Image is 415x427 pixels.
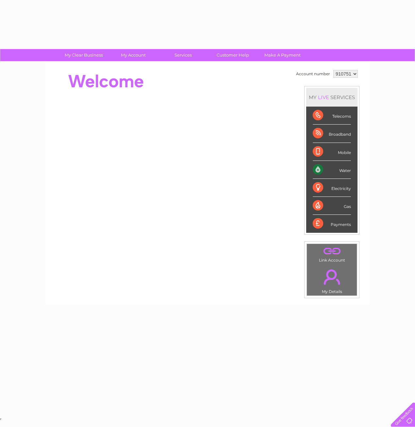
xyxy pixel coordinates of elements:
[308,246,355,257] a: .
[313,143,351,161] div: Mobile
[307,244,357,264] td: Link Account
[307,264,357,296] td: My Details
[308,265,355,288] a: .
[256,49,309,61] a: Make A Payment
[306,88,357,107] div: MY SERVICES
[313,107,351,125] div: Telecoms
[57,49,111,61] a: My Clear Business
[313,161,351,179] div: Water
[107,49,160,61] a: My Account
[313,179,351,197] div: Electricity
[317,94,330,100] div: LIVE
[294,68,332,79] td: Account number
[156,49,210,61] a: Services
[206,49,260,61] a: Customer Help
[313,215,351,232] div: Payments
[313,197,351,215] div: Gas
[313,125,351,143] div: Broadband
